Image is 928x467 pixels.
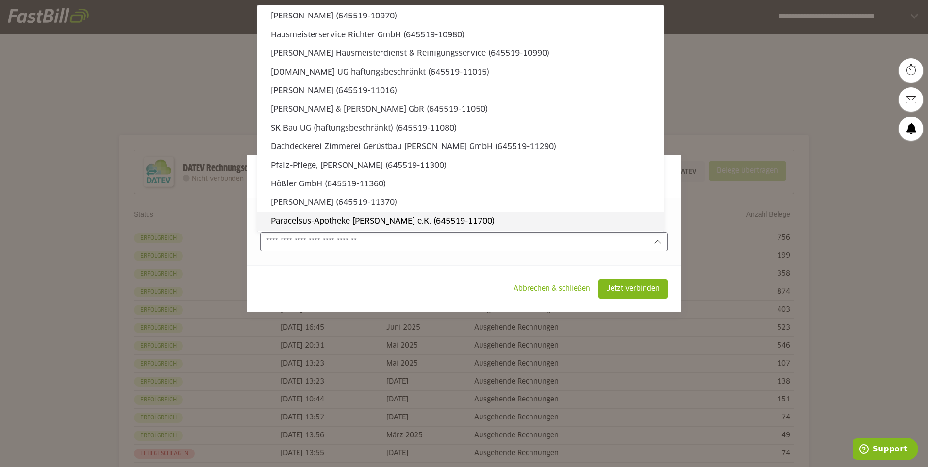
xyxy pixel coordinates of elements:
sl-button: Jetzt verbinden [598,279,668,299]
iframe: Öffnet ein Widget, in dem Sie weitere Informationen finden [853,438,918,462]
sl-option: Paracelsus-Apotheke [PERSON_NAME] e.K. (645519-11700) [257,212,664,231]
sl-option: [PERSON_NAME] (645519-11016) [257,82,664,100]
sl-option: Hößler GmbH (645519-11360) [257,175,664,193]
sl-option: Dachdeckerei Zimmerei Gerüstbau [PERSON_NAME] GmbH (645519-11290) [257,137,664,156]
sl-option: [PERSON_NAME] (645519-10970) [257,7,664,25]
sl-option: Blum Manufaktur (645519-12000) [257,231,664,249]
sl-option: [PERSON_NAME] & [PERSON_NAME] GbR (645519-11050) [257,100,664,118]
sl-option: [PERSON_NAME] Hausmeisterdienst & Reinigungsservice (645519-10990) [257,44,664,63]
sl-option: Pfalz-Pflege, [PERSON_NAME] (645519-11300) [257,156,664,175]
sl-option: Hausmeisterservice Richter GmbH (645519-10980) [257,26,664,44]
sl-option: SK Bau UG (haftungsbeschränkt) (645519-11080) [257,119,664,137]
sl-button: Abbrechen & schließen [505,279,598,299]
sl-option: [DOMAIN_NAME] UG haftungsbeschränkt (645519-11015) [257,63,664,82]
sl-option: [PERSON_NAME] (645519-11370) [257,193,664,212]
